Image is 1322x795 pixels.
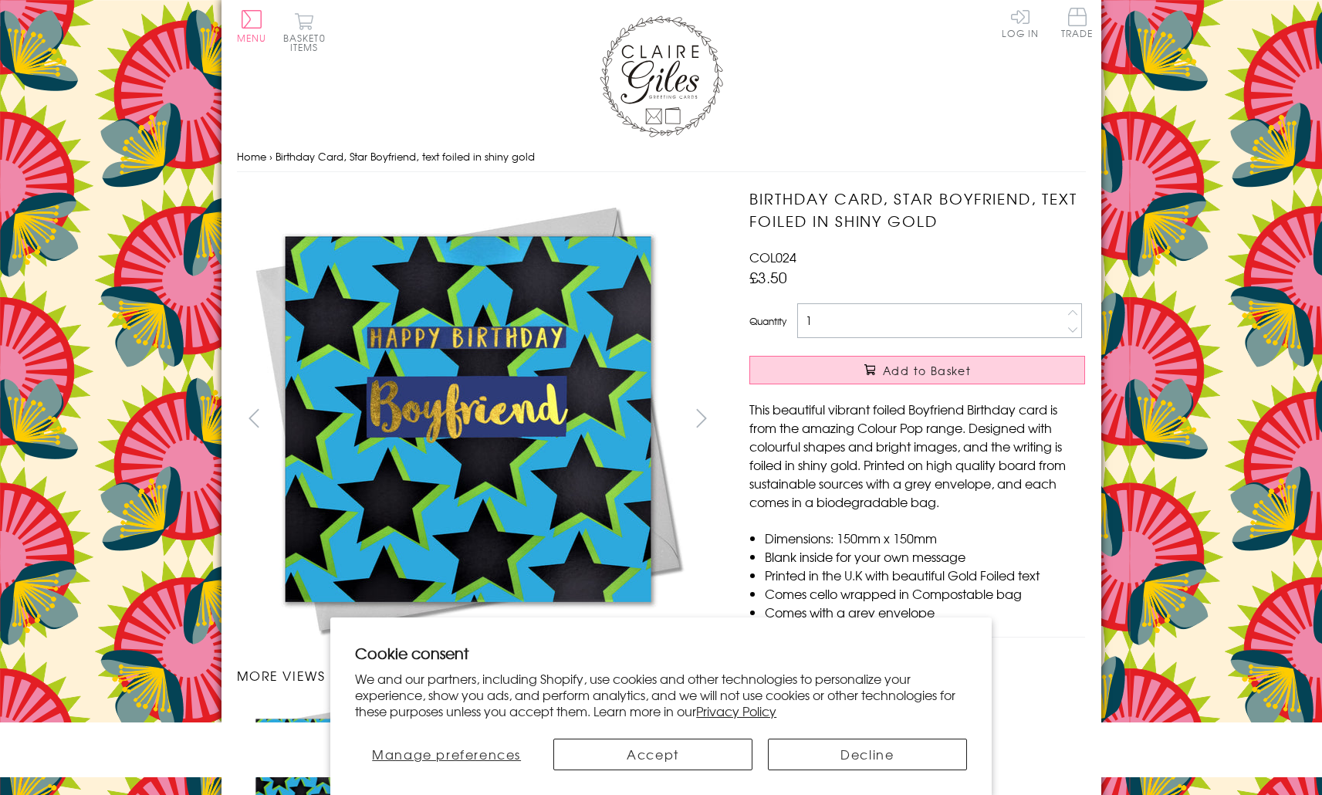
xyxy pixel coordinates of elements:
li: Blank inside for your own message [765,547,1085,566]
h3: More views [237,666,719,685]
button: Add to Basket [749,356,1085,384]
p: This beautiful vibrant foiled Boyfriend Birthday card is from the amazing Colour Pop range. Desig... [749,400,1085,511]
span: Add to Basket [883,363,971,378]
a: Trade [1061,8,1094,41]
img: Birthday Card, Star Boyfriend, text foiled in shiny gold [236,188,699,651]
span: Menu [237,31,267,45]
li: Comes cello wrapped in Compostable bag [765,584,1085,603]
button: Menu [237,10,267,42]
a: Privacy Policy [696,702,776,720]
span: › [269,149,272,164]
a: Log In [1002,8,1039,38]
span: Trade [1061,8,1094,38]
button: Decline [768,739,967,770]
span: Birthday Card, Star Boyfriend, text foiled in shiny gold [276,149,535,164]
a: Home [237,149,266,164]
button: prev [237,401,272,435]
button: next [684,401,718,435]
button: Manage preferences [355,739,538,770]
p: We and our partners, including Shopify, use cookies and other technologies to personalize your ex... [355,671,967,719]
h1: Birthday Card, Star Boyfriend, text foiled in shiny gold [749,188,1085,232]
span: £3.50 [749,266,787,288]
li: Dimensions: 150mm x 150mm [765,529,1085,547]
span: 0 items [290,31,326,54]
label: Quantity [749,314,786,328]
img: Birthday Card, Star Boyfriend, text foiled in shiny gold [718,188,1182,651]
span: Manage preferences [372,745,521,763]
h2: Cookie consent [355,642,967,664]
li: Comes with a grey envelope [765,603,1085,621]
li: Printed in the U.K with beautiful Gold Foiled text [765,566,1085,584]
img: Claire Giles Greetings Cards [600,15,723,137]
button: Accept [553,739,752,770]
nav: breadcrumbs [237,141,1086,173]
span: COL024 [749,248,796,266]
button: Basket0 items [283,12,326,52]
